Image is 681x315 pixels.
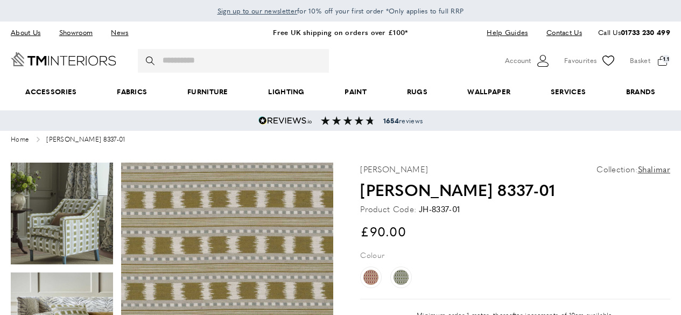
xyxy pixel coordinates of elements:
[217,6,464,16] span: for 10% off your first order *Only applies to full RRP
[390,267,412,288] a: Paxton 8337-03
[360,178,670,201] h1: [PERSON_NAME] 8337-01
[11,163,113,265] img: product photo
[167,75,248,108] a: Furniture
[360,267,382,288] a: Paxton 8337-02
[11,25,48,40] a: About Us
[360,249,384,261] p: Colour
[258,116,312,125] img: Reviews.io 5 stars
[325,75,387,108] a: Paint
[11,136,29,144] a: Home
[383,116,399,125] strong: 1654
[248,75,325,108] a: Lighting
[146,49,157,73] button: Search
[387,75,447,108] a: Rugs
[363,270,378,285] img: Paxton 8337-02
[505,53,551,69] button: Customer Account
[419,202,460,215] div: JH-8337-01
[538,25,582,40] a: Contact Us
[360,163,428,176] p: [PERSON_NAME]
[11,52,116,66] a: Go to Home page
[217,5,298,16] a: Sign up to our newsletter
[360,202,416,215] strong: Product Code
[638,163,670,176] a: Shalimar
[598,27,670,38] p: Call Us
[564,55,596,66] span: Favourites
[531,75,606,108] a: Services
[564,53,616,69] a: Favourites
[394,270,409,285] img: Paxton 8337-03
[273,27,408,37] a: Free UK shipping on orders over £100*
[596,163,670,176] p: Collection:
[383,116,423,125] span: reviews
[5,75,97,108] span: Accessories
[479,25,536,40] a: Help Guides
[606,75,676,108] a: Brands
[46,136,125,144] span: [PERSON_NAME] 8337-01
[217,6,298,16] span: Sign up to our newsletter
[447,75,530,108] a: Wallpaper
[97,75,167,108] a: Fabrics
[51,25,101,40] a: Showroom
[505,55,531,66] span: Account
[621,27,670,37] a: 01733 230 499
[360,222,406,240] span: £90.00
[103,25,136,40] a: News
[321,116,375,125] img: Reviews section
